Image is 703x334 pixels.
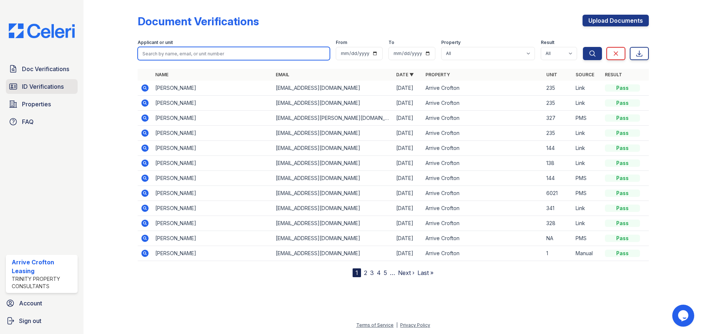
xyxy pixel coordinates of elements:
[19,316,41,325] span: Sign out
[400,322,430,328] a: Privacy Policy
[3,313,81,328] a: Sign out
[605,129,640,137] div: Pass
[423,231,543,246] td: Arrive Crofton
[605,205,640,212] div: Pass
[6,79,78,94] a: ID Verifications
[152,186,273,201] td: [PERSON_NAME]
[393,141,423,156] td: [DATE]
[543,96,573,111] td: 235
[573,81,602,96] td: Link
[605,220,640,227] div: Pass
[543,216,573,231] td: 328
[543,141,573,156] td: 144
[573,156,602,171] td: Link
[384,269,387,276] a: 5
[423,141,543,156] td: Arrive Crofton
[152,81,273,96] td: [PERSON_NAME]
[390,268,395,277] span: …
[393,156,423,171] td: [DATE]
[423,186,543,201] td: Arrive Crofton
[605,72,622,77] a: Result
[543,201,573,216] td: 341
[425,72,450,77] a: Property
[423,81,543,96] td: Arrive Crofton
[273,171,393,186] td: [EMAIL_ADDRESS][DOMAIN_NAME]
[152,216,273,231] td: [PERSON_NAME]
[393,216,423,231] td: [DATE]
[543,156,573,171] td: 138
[573,111,602,126] td: PMS
[152,96,273,111] td: [PERSON_NAME]
[576,72,594,77] a: Source
[605,159,640,167] div: Pass
[22,100,51,109] span: Properties
[138,47,330,60] input: Search by name, email, or unit number
[583,15,649,26] a: Upload Documents
[273,96,393,111] td: [EMAIL_ADDRESS][DOMAIN_NAME]
[6,62,78,76] a: Doc Verifications
[573,171,602,186] td: PMS
[573,231,602,246] td: PMS
[3,23,81,38] img: CE_Logo_Blue-a8612792a0a2168367f1c8372b55b34899dd931a85d93a1a3d3e32e68fde9ad4.png
[605,84,640,92] div: Pass
[353,268,361,277] div: 1
[396,322,398,328] div: |
[336,40,347,45] label: From
[276,72,289,77] a: Email
[22,82,64,91] span: ID Verifications
[543,171,573,186] td: 144
[393,186,423,201] td: [DATE]
[22,117,34,126] span: FAQ
[273,216,393,231] td: [EMAIL_ADDRESS][DOMAIN_NAME]
[543,186,573,201] td: 6021
[605,99,640,107] div: Pass
[605,190,640,197] div: Pass
[273,156,393,171] td: [EMAIL_ADDRESS][DOMAIN_NAME]
[22,65,69,73] span: Doc Verifications
[152,201,273,216] td: [PERSON_NAME]
[541,40,554,45] label: Result
[546,72,557,77] a: Unit
[543,126,573,141] td: 235
[393,81,423,96] td: [DATE]
[3,296,81,311] a: Account
[155,72,168,77] a: Name
[423,216,543,231] td: Arrive Crofton
[356,322,394,328] a: Terms of Service
[423,171,543,186] td: Arrive Crofton
[605,235,640,242] div: Pass
[605,250,640,257] div: Pass
[377,269,381,276] a: 4
[423,126,543,141] td: Arrive Crofton
[393,231,423,246] td: [DATE]
[273,141,393,156] td: [EMAIL_ADDRESS][DOMAIN_NAME]
[605,144,640,152] div: Pass
[441,40,461,45] label: Property
[423,201,543,216] td: Arrive Crofton
[393,96,423,111] td: [DATE]
[19,299,42,308] span: Account
[605,175,640,182] div: Pass
[393,171,423,186] td: [DATE]
[152,141,273,156] td: [PERSON_NAME]
[417,269,434,276] a: Last »
[543,111,573,126] td: 327
[6,114,78,129] a: FAQ
[393,111,423,126] td: [DATE]
[273,186,393,201] td: [EMAIL_ADDRESS][DOMAIN_NAME]
[543,231,573,246] td: NA
[152,156,273,171] td: [PERSON_NAME]
[543,81,573,96] td: 235
[398,269,414,276] a: Next ›
[273,81,393,96] td: [EMAIL_ADDRESS][DOMAIN_NAME]
[152,246,273,261] td: [PERSON_NAME]
[573,186,602,201] td: PMS
[152,111,273,126] td: [PERSON_NAME]
[6,97,78,111] a: Properties
[393,246,423,261] td: [DATE]
[393,126,423,141] td: [DATE]
[423,111,543,126] td: Arrive Crofton
[152,126,273,141] td: [PERSON_NAME]
[573,216,602,231] td: Link
[138,40,173,45] label: Applicant or unit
